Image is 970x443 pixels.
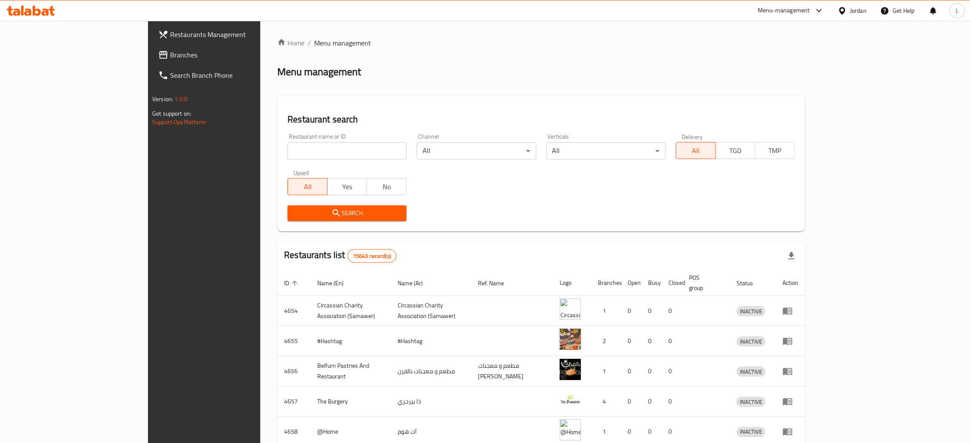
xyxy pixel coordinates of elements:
div: Menu [782,396,798,406]
div: INACTIVE [737,306,765,316]
span: TMP [759,145,791,157]
span: Version: [152,94,173,105]
button: TGO [715,142,755,159]
span: 1.0.0 [174,94,188,105]
td: 0 [621,296,641,326]
h2: Restaurant search [287,113,795,126]
button: All [287,178,327,195]
th: Busy [641,270,662,296]
span: Name (En) [317,278,355,288]
td: 0 [662,296,682,326]
td: ذا بيرجري [391,386,471,417]
h2: Restaurants list [284,249,396,263]
span: L [956,6,959,15]
img: @Home [560,419,581,440]
label: Delivery [682,133,703,139]
button: Search [287,205,407,221]
img: ​Circassian ​Charity ​Association​ (Samawer) [560,298,581,320]
span: Branches [170,50,303,60]
td: مطعم و معجنات [PERSON_NAME] [471,356,553,386]
td: 0 [641,386,662,417]
div: Export file [781,246,802,266]
span: Name (Ar) [398,278,434,288]
span: ID [284,278,300,288]
nav: breadcrumb [277,38,805,48]
span: Search Branch Phone [170,70,303,80]
td: Belfurn Pastries And Restaurant [310,356,391,386]
span: INACTIVE [737,367,765,377]
button: Yes [327,178,367,195]
td: 1 [591,296,621,326]
span: Restaurants Management [170,29,303,40]
a: Branches [151,45,310,65]
td: 0 [621,386,641,417]
td: The Burgery [310,386,391,417]
th: Closed [662,270,682,296]
h2: Menu management [277,65,361,79]
span: Get support on: [152,108,191,119]
span: All [291,181,324,193]
td: #Hashtag [391,326,471,356]
td: 0 [621,356,641,386]
span: Search [294,208,400,219]
span: INACTIVE [737,397,765,407]
img: #Hashtag [560,329,581,350]
a: Support.OpsPlatform [152,116,206,128]
div: Menu [782,306,798,316]
div: Menu-management [758,6,810,16]
td: 0 [621,326,641,356]
span: TGO [719,145,752,157]
div: Menu [782,366,798,376]
span: Yes [331,181,364,193]
button: TMP [755,142,795,159]
div: All [417,142,536,159]
div: All [546,142,666,159]
span: Status [737,278,764,288]
div: Menu [782,336,798,346]
a: Search Branch Phone [151,65,310,85]
a: Restaurants Management [151,24,310,45]
td: ​Circassian ​Charity ​Association​ (Samawer) [310,296,391,326]
td: 0 [641,326,662,356]
span: INACTIVE [737,307,765,316]
span: No [370,181,403,193]
td: 0 [662,386,682,417]
td: 2 [591,326,621,356]
td: 0 [641,356,662,386]
span: All [680,145,712,157]
td: ​Circassian ​Charity ​Association​ (Samawer) [391,296,471,326]
img: The Burgery [560,389,581,410]
button: No [367,178,407,195]
span: Ref. Name [478,278,515,288]
td: #Hashtag [310,326,391,356]
div: Menu [782,426,798,437]
td: 0 [662,356,682,386]
span: INACTIVE [737,337,765,346]
div: Total records count [347,249,396,263]
th: Action [776,270,805,296]
td: 0 [662,326,682,356]
div: Jordan [850,6,867,15]
span: INACTIVE [737,427,765,437]
td: مطعم و معجنات بالفرن [391,356,471,386]
th: Logo [553,270,591,296]
span: Menu management [314,38,371,48]
button: All [676,142,716,159]
label: Upsell [293,170,309,176]
img: Belfurn Pastries And Restaurant [560,359,581,380]
span: 15643 record(s) [348,252,396,260]
th: Branches [591,270,621,296]
td: 0 [641,296,662,326]
span: POS group [689,273,720,293]
td: 4 [591,386,621,417]
input: Search for restaurant name or ID.. [287,142,407,159]
td: 1 [591,356,621,386]
th: Open [621,270,641,296]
